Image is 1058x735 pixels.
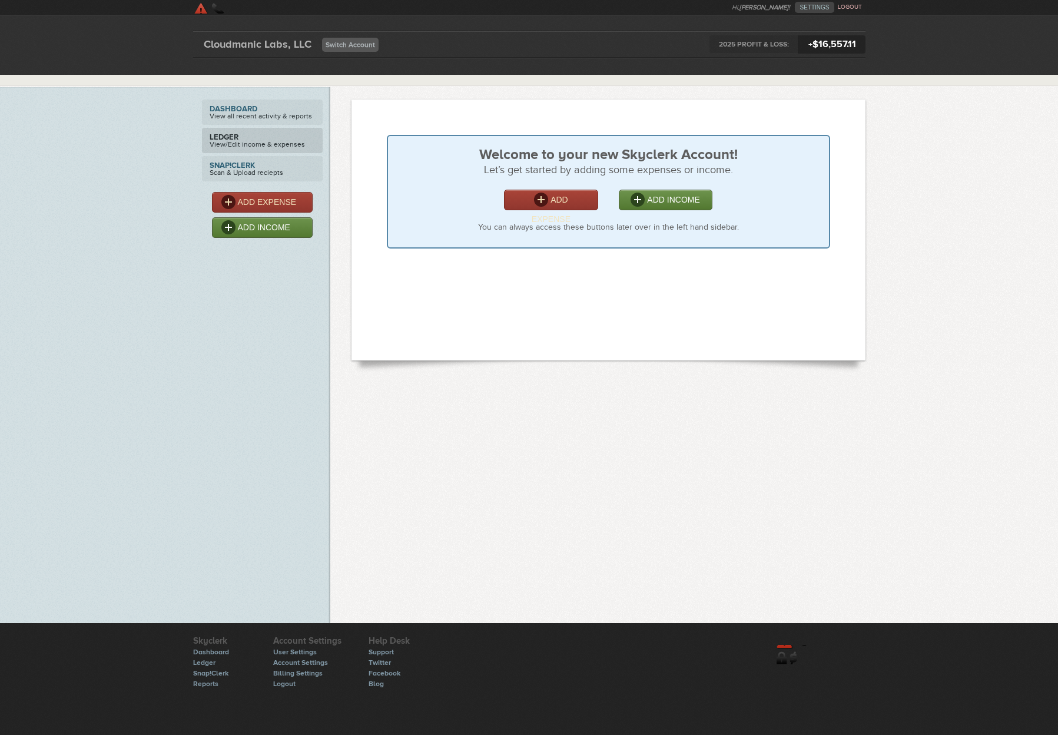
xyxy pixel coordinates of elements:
a: LOGOUT [838,4,862,11]
a: DashboardView all recent activity & reports [202,100,323,125]
a: skyclerk [777,645,865,675]
div: Cloudmanic Labs, LLC [193,35,322,53]
a: Dashboard [193,648,229,656]
strong: Dashboard [210,105,315,112]
strong: Snap!Clerk [210,161,315,169]
h6: Account Settings [273,635,341,647]
a: SkyClerk [193,2,306,14]
span: $16,557.11 [798,35,865,54]
h6: Skyclerk [193,635,246,647]
strong: Ledger [210,133,315,141]
li: Hi, [732,2,795,13]
a: Switch Account [322,38,379,52]
a: Logout [273,680,296,688]
h4: Let’s get started by adding some expenses or income. [465,163,752,177]
a: Facebook [369,669,400,677]
h1: Welcome to your new Skyclerk Account! [465,145,752,163]
a: ADD INCOME [619,190,712,210]
a: Blog [369,680,384,688]
a: ADD INCOME [212,217,313,238]
a: SETTINGS [795,2,834,13]
span: + [808,40,812,49]
a: User Settings [273,648,317,656]
span: 2025 PROFIT & LOSS: [709,35,798,53]
a: Reports [193,680,218,688]
a: Account Settings [273,658,328,667]
a: ADD EXPENSE [504,190,598,210]
a: LedgerView/Edit income & expenses [202,128,323,153]
a: Ledger [193,658,215,667]
a: Support [369,648,394,656]
p: You can always access these buttons later over in the left hand sidebar. [465,222,752,233]
a: Billing Settings [273,669,323,677]
a: ADD EXPENSE [212,192,313,213]
strong: [PERSON_NAME]! [739,4,790,11]
a: Twitter [369,658,391,667]
a: Snap!Clerk [193,669,228,677]
h6: Help Desk [369,635,422,647]
a: Snap!ClerkScan & Upload reciepts [202,156,323,181]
